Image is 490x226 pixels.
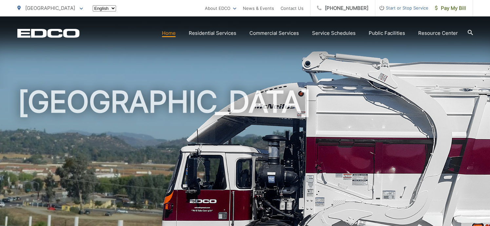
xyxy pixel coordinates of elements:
a: News & Events [243,4,274,12]
select: Select a language [93,5,116,11]
a: EDCD logo. Return to the homepage. [17,29,80,38]
a: Commercial Services [249,29,299,37]
a: Residential Services [189,29,236,37]
a: About EDCO [205,4,236,12]
span: [GEOGRAPHIC_DATA] [25,5,75,11]
a: Public Facilities [369,29,405,37]
a: Service Schedules [312,29,356,37]
a: Home [162,29,176,37]
span: Pay My Bill [435,4,466,12]
a: Resource Center [418,29,458,37]
a: Contact Us [281,4,304,12]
